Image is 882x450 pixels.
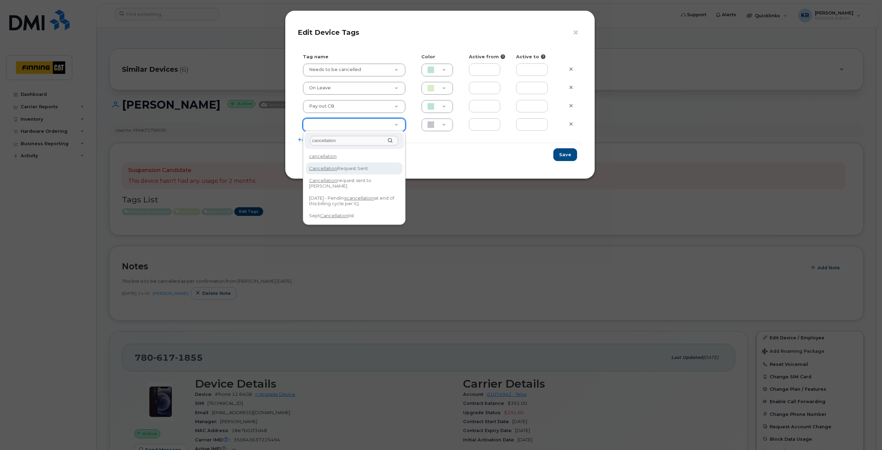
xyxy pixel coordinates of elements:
div: Sept list [307,210,402,221]
span: Cancellation [309,166,337,171]
span: cancellation [309,153,337,159]
span: Cancellation [320,213,348,218]
div: Request Sent [307,163,402,174]
span: Cancellation [309,178,337,183]
iframe: Messenger Launcher [852,420,877,445]
div: request sent to [PERSON_NAME] [307,175,402,191]
span: cancellation [347,195,374,201]
div: [DATE] - Pending at end of this billing cycle per IQ [307,193,402,209]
